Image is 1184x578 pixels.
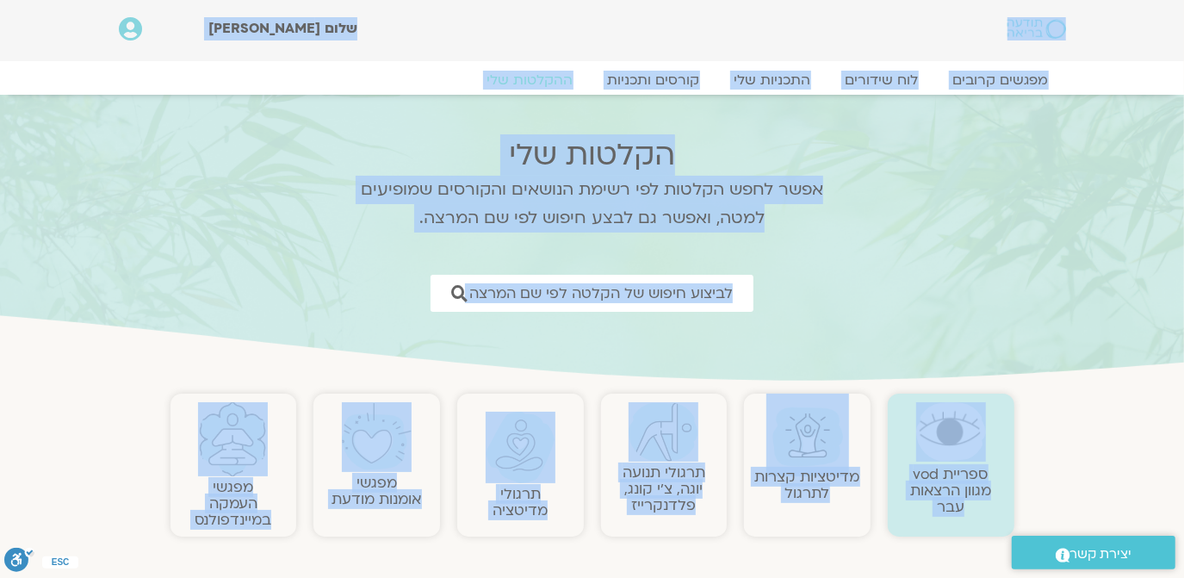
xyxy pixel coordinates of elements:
h2: הקלטות שלי [338,138,846,172]
a: לוח שידורים [828,71,936,89]
span: לביצוע חיפוש של הקלטה לפי שם המרצה [469,285,733,301]
a: מפגשיהעמקה במיינדפולנס [195,477,271,530]
nav: Menu [119,71,1066,89]
a: לביצוע חיפוש של הקלטה לפי שם המרצה [431,275,753,312]
a: מפגשים קרובים [936,71,1066,89]
a: קורסים ותכניות [591,71,717,89]
p: אפשר לחפש הקלטות לפי רשימת הנושאים והקורסים שמופיעים למטה, ואפשר גם לבצע חיפוש לפי שם המרצה. [338,176,846,233]
span: יצירת קשר [1070,543,1132,566]
a: מפגשיאומנות מודעת [332,473,422,509]
a: מדיטציות קצרות לתרגול [755,467,860,503]
span: שלום [PERSON_NAME] [208,19,357,38]
a: ההקלטות שלי [470,71,591,89]
a: התכניות שלי [717,71,828,89]
a: תרגולי תנועהיוגה, צ׳י קונג, פלדנקרייז [623,463,705,515]
a: יצירת קשר [1012,536,1175,569]
a: תרגולימדיטציה [493,484,548,520]
a: ספריית vodמגוון הרצאות עבר [910,464,991,517]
